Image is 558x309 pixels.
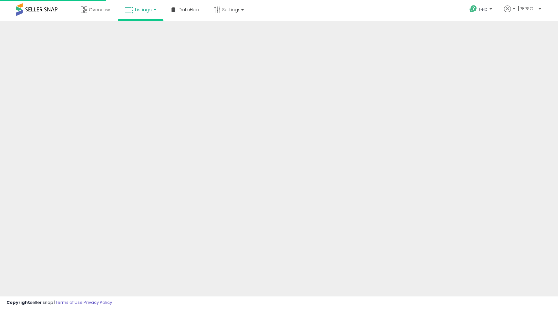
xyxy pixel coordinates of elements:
[469,5,477,13] i: Get Help
[89,6,110,13] span: Overview
[512,5,537,12] span: Hi [PERSON_NAME]
[479,6,488,12] span: Help
[179,6,199,13] span: DataHub
[135,6,152,13] span: Listings
[504,5,541,20] a: Hi [PERSON_NAME]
